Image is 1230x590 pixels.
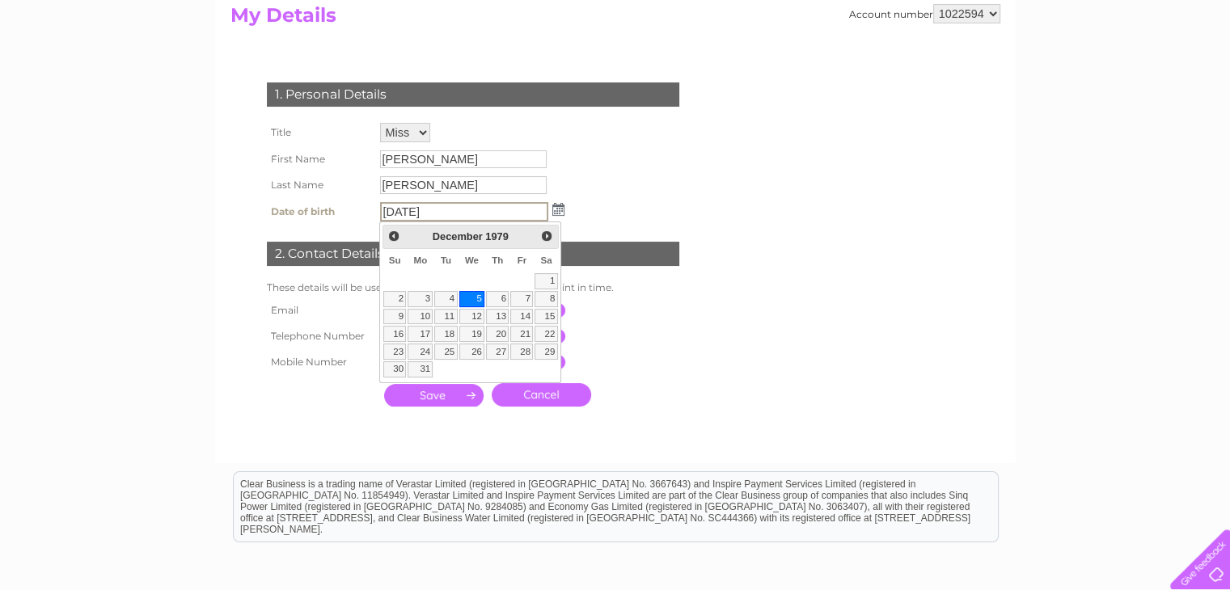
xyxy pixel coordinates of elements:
[535,273,557,289] a: 1
[540,230,553,242] span: Next
[383,309,406,325] a: 9
[510,343,533,360] a: 28
[486,309,509,325] a: 13
[925,8,1037,28] a: 0333 014 3131
[986,69,1021,81] a: Energy
[1122,69,1162,81] a: Contact
[535,309,557,325] a: 15
[263,349,376,375] th: Mobile Number
[492,383,591,407] a: Cancel
[459,343,485,360] a: 26
[267,82,679,107] div: 1. Personal Details
[459,326,485,342] a: 19
[492,255,503,265] span: Thursday
[535,343,557,360] a: 29
[234,9,998,78] div: Clear Business is a trading name of Verastar Limited (registered in [GEOGRAPHIC_DATA] No. 3667643...
[510,291,533,307] a: 7
[1177,69,1215,81] a: Log out
[538,227,556,246] a: Next
[849,4,1000,23] div: Account number
[486,326,509,342] a: 20
[387,230,400,242] span: Prev
[263,278,683,297] td: These details will be used if we need to contact you at any point in time.
[263,323,376,349] th: Telephone Number
[263,297,376,323] th: Email
[1089,69,1113,81] a: Blog
[263,198,376,225] th: Date of birth
[408,343,433,360] a: 24
[43,42,125,91] img: logo.png
[434,309,457,325] a: 11
[433,230,483,242] span: December
[414,255,428,265] span: Monday
[535,291,557,307] a: 8
[552,203,564,216] img: ...
[408,361,433,377] a: 31
[263,172,376,198] th: Last Name
[510,326,533,342] a: 21
[383,361,406,377] a: 30
[486,291,509,307] a: 6
[267,242,679,266] div: 2. Contact Details
[459,291,485,307] a: 5
[540,255,552,265] span: Saturday
[408,309,433,325] a: 10
[535,326,557,342] a: 22
[263,119,376,146] th: Title
[1031,69,1080,81] a: Telecoms
[383,326,406,342] a: 16
[434,326,457,342] a: 18
[434,343,457,360] a: 25
[486,343,509,360] a: 27
[383,291,406,307] a: 2
[230,4,1000,35] h2: My Details
[385,227,404,246] a: Prev
[408,291,433,307] a: 3
[485,230,508,242] span: 1979
[408,326,433,342] a: 17
[945,69,976,81] a: Water
[383,343,406,360] a: 23
[459,309,485,325] a: 12
[441,255,451,265] span: Tuesday
[384,384,484,407] input: Submit
[518,255,527,265] span: Friday
[389,255,401,265] span: Sunday
[263,146,376,172] th: First Name
[434,291,457,307] a: 4
[465,255,479,265] span: Wednesday
[510,309,533,325] a: 14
